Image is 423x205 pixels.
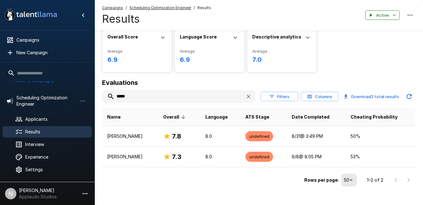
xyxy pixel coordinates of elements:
[107,48,167,55] span: Average
[252,34,301,39] b: Descriptive analytics
[287,147,346,167] td: 9/8 @ 8:05 PM
[102,12,211,26] h4: Results
[341,90,402,103] button: Download2 total results
[403,90,415,103] button: Updated Today - 3:52 PM
[172,131,181,141] h6: 7.8
[107,133,153,139] p: [PERSON_NAME]
[194,5,195,11] span: /
[252,48,312,55] span: Average
[126,5,127,11] span: /
[197,5,211,11] span: Results
[351,113,397,121] span: Cheating Probability
[163,113,187,121] span: Overall
[205,133,235,139] p: 8.0
[245,154,273,160] span: undefined
[367,177,383,183] p: 1–2 of 2
[180,55,239,65] h6: 6.9
[107,154,153,160] p: [PERSON_NAME]
[102,5,123,10] u: Campaigns
[292,113,329,121] span: Date Completed
[304,177,339,183] p: Rows per page:
[351,133,410,139] p: 50 %
[129,5,191,10] u: Scheduling Optimization Engineer
[107,55,167,65] h6: 6.9
[107,34,138,39] b: Overall Score
[205,154,235,160] p: 8.0
[180,34,217,39] b: Language Score
[365,10,400,20] button: Active
[102,79,138,86] b: Evaluations
[180,48,239,55] span: Average
[301,92,339,102] button: Columns
[341,174,357,186] div: 50
[260,92,298,102] button: Filters
[245,113,269,121] span: ATS Stage
[351,154,410,160] p: 53 %
[205,113,228,121] span: Language
[107,113,121,121] span: Name
[252,55,312,65] h6: 7.0
[245,133,273,139] span: undefined
[287,126,346,147] td: 8/31 @ 3:49 PM
[172,152,181,162] h6: 7.3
